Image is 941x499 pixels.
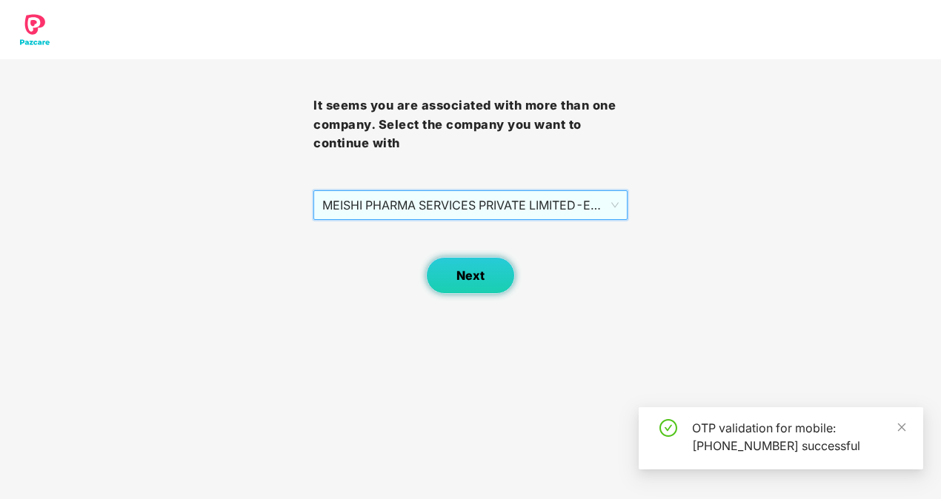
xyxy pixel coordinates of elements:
[322,191,618,219] span: MEISHI PHARMA SERVICES PRIVATE LIMITED - EMP0039 - ADMIN
[456,269,485,283] span: Next
[897,422,907,432] span: close
[426,257,515,294] button: Next
[692,419,905,455] div: OTP validation for mobile: [PHONE_NUMBER] successful
[659,419,677,437] span: check-circle
[313,96,627,153] h3: It seems you are associated with more than one company. Select the company you want to continue with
